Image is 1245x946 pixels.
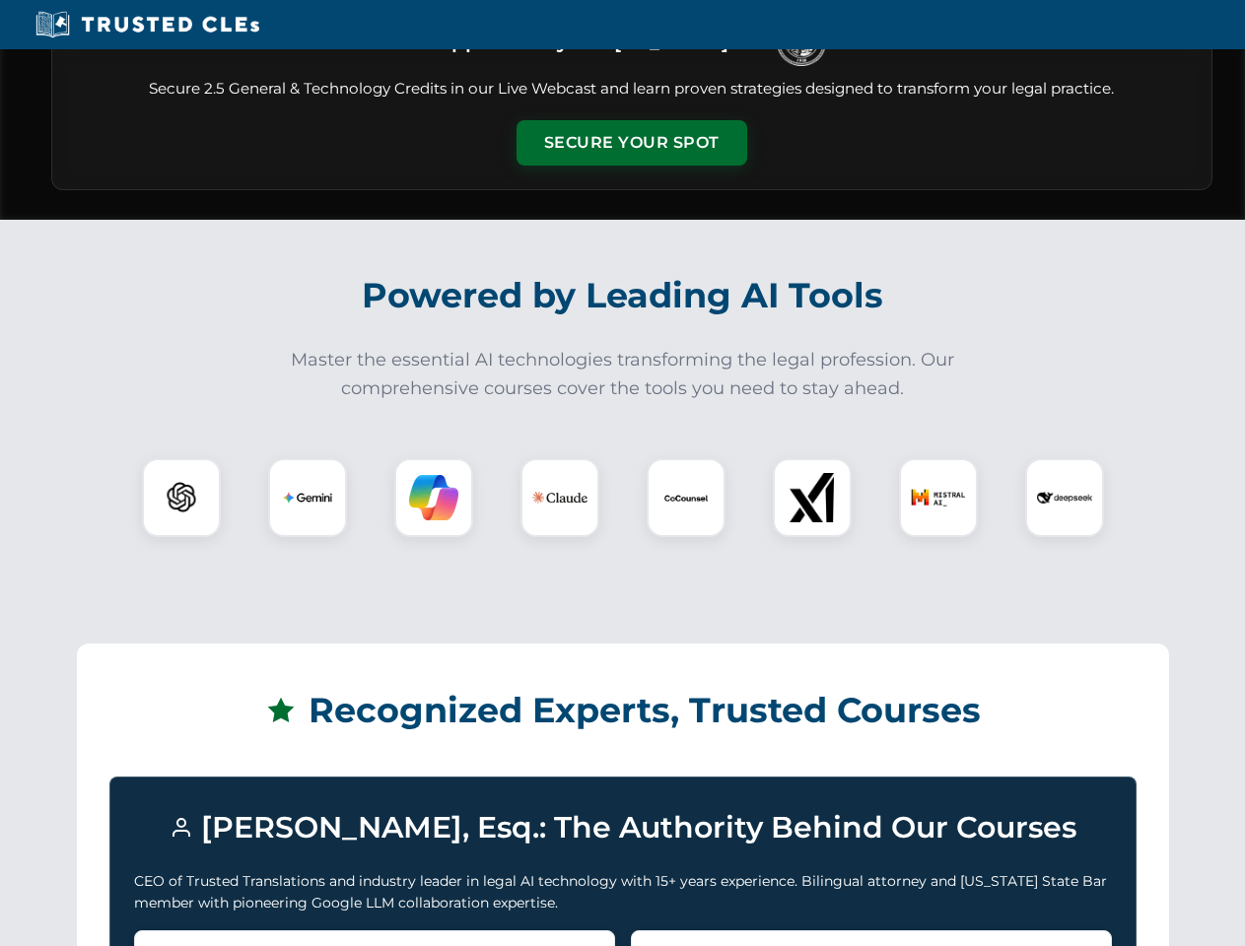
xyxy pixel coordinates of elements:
[788,473,837,522] img: xAI Logo
[773,458,852,537] div: xAI
[268,458,347,537] div: Gemini
[394,458,473,537] div: Copilot
[109,676,1137,745] h2: Recognized Experts, Trusted Courses
[278,346,968,403] p: Master the essential AI technologies transforming the legal profession. Our comprehensive courses...
[517,120,747,166] button: Secure Your Spot
[520,458,599,537] div: Claude
[283,473,332,522] img: Gemini Logo
[661,473,711,522] img: CoCounsel Logo
[30,10,265,39] img: Trusted CLEs
[76,78,1188,101] p: Secure 2.5 General & Technology Credits in our Live Webcast and learn proven strategies designed ...
[532,470,588,525] img: Claude Logo
[134,801,1112,854] h3: [PERSON_NAME], Esq.: The Authority Behind Our Courses
[153,469,210,526] img: ChatGPT Logo
[134,870,1112,914] p: CEO of Trusted Translations and industry leader in legal AI technology with 15+ years experience....
[647,458,726,537] div: CoCounsel
[409,473,458,522] img: Copilot Logo
[1025,458,1104,537] div: DeepSeek
[77,261,1169,330] h2: Powered by Leading AI Tools
[899,458,978,537] div: Mistral AI
[911,470,966,525] img: Mistral AI Logo
[142,458,221,537] div: ChatGPT
[1037,470,1092,525] img: DeepSeek Logo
